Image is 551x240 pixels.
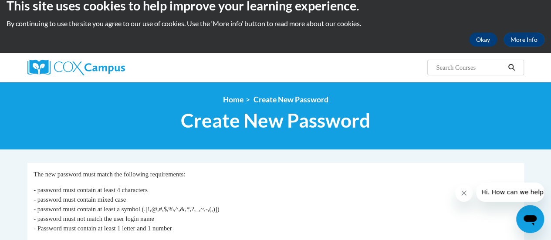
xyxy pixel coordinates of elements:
button: Search [505,62,518,73]
input: Search Courses [435,62,505,73]
img: Cox Campus [27,60,125,75]
span: Create New Password [254,95,328,104]
span: Create New Password [181,109,370,132]
a: More Info [504,33,544,47]
iframe: Message from company [476,183,544,202]
iframe: Button to launch messaging window [516,205,544,233]
iframe: Close message [455,184,473,202]
a: Cox Campus [27,60,184,75]
button: Okay [469,33,497,47]
p: By continuing to use the site you agree to our use of cookies. Use the ‘More info’ button to read... [7,19,544,28]
a: Home [223,95,243,104]
span: The new password must match the following requirements: [34,171,185,178]
span: - password must contain at least 4 characters - password must contain mixed case - password must ... [34,186,219,232]
span: Hi. How can we help? [5,6,71,13]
